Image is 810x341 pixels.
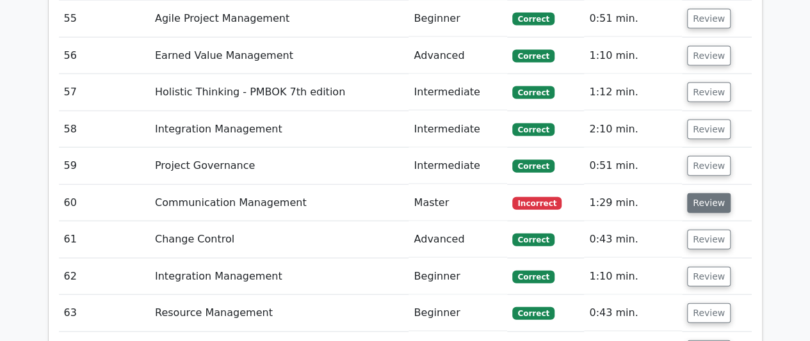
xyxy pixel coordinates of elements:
[687,230,731,250] button: Review
[59,258,150,295] td: 62
[584,185,682,221] td: 1:29 min.
[150,1,409,37] td: Agile Project Management
[584,111,682,148] td: 2:10 min.
[687,9,731,29] button: Review
[409,295,507,331] td: Beginner
[687,193,731,213] button: Review
[59,111,150,148] td: 58
[584,74,682,111] td: 1:12 min.
[687,46,731,66] button: Review
[150,111,409,148] td: Integration Management
[584,1,682,37] td: 0:51 min.
[687,120,731,139] button: Review
[584,221,682,258] td: 0:43 min.
[584,295,682,331] td: 0:43 min.
[59,185,150,221] td: 60
[687,83,731,102] button: Review
[150,38,409,74] td: Earned Value Management
[584,258,682,295] td: 1:10 min.
[150,258,409,295] td: Integration Management
[512,13,554,26] span: Correct
[512,50,554,63] span: Correct
[59,221,150,258] td: 61
[59,295,150,331] td: 63
[687,303,731,323] button: Review
[584,38,682,74] td: 1:10 min.
[512,234,554,246] span: Correct
[150,148,409,184] td: Project Governance
[59,148,150,184] td: 59
[512,160,554,173] span: Correct
[409,148,507,184] td: Intermediate
[409,221,507,258] td: Advanced
[409,111,507,148] td: Intermediate
[150,185,409,221] td: Communication Management
[59,1,150,37] td: 55
[150,74,409,111] td: Holistic Thinking - PMBOK 7th edition
[512,271,554,283] span: Correct
[512,123,554,136] span: Correct
[150,221,409,258] td: Change Control
[512,86,554,99] span: Correct
[512,197,562,210] span: Incorrect
[687,156,731,176] button: Review
[409,1,507,37] td: Beginner
[59,38,150,74] td: 56
[59,74,150,111] td: 57
[687,267,731,287] button: Review
[512,307,554,320] span: Correct
[584,148,682,184] td: 0:51 min.
[409,74,507,111] td: Intermediate
[409,38,507,74] td: Advanced
[409,185,507,221] td: Master
[150,295,409,331] td: Resource Management
[409,258,507,295] td: Beginner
